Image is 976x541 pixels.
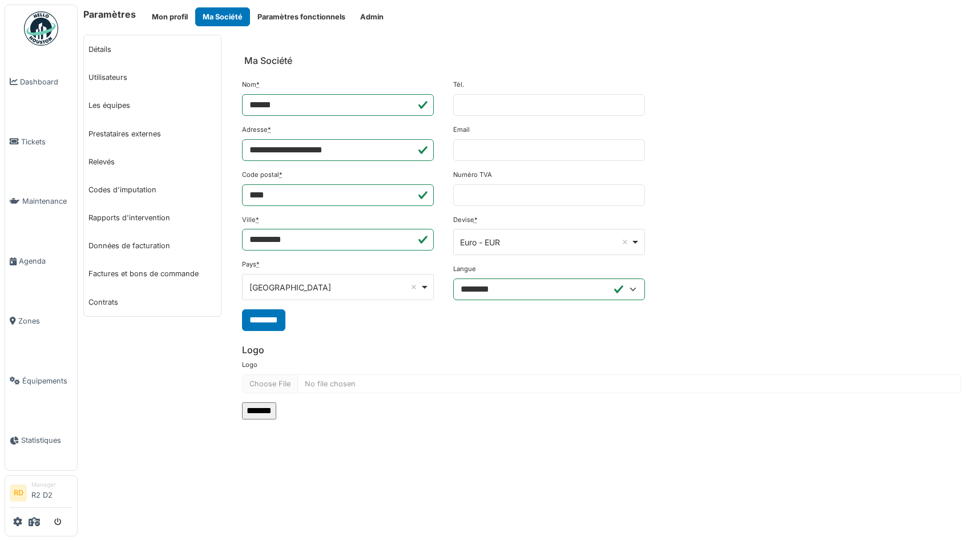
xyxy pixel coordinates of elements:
div: Manager [31,481,72,489]
button: Remove item: 'EUR' [619,236,631,248]
button: Mon profil [144,7,195,26]
abbr: Requis [279,171,283,179]
label: Logo [242,360,257,370]
a: Relevés [84,148,221,176]
abbr: Requis [474,216,478,224]
h6: Paramètres [83,9,136,20]
a: Équipements [5,351,77,411]
span: Statistiques [21,435,72,446]
a: Zones [5,291,77,351]
a: Utilisateurs [84,63,221,91]
span: Agenda [19,256,72,267]
div: Euro - EUR [460,236,631,248]
span: Équipements [22,376,72,386]
a: Rapports d'intervention [84,204,221,232]
a: Codes d'imputation [84,176,221,204]
li: R2 D2 [31,481,72,505]
button: Admin [353,7,391,26]
h6: Ma Société [244,55,292,66]
abbr: Requis [268,126,271,134]
span: Maintenance [22,196,72,207]
label: Tél. [453,80,464,90]
abbr: Requis [256,216,259,224]
a: Dashboard [5,52,77,112]
abbr: Requis [256,260,260,268]
label: Email [453,125,470,135]
button: Remove item: 'BE' [408,281,420,293]
label: Ville [242,215,259,225]
label: Code postal [242,170,283,180]
a: Prestataires externes [84,120,221,148]
span: Dashboard [20,76,72,87]
li: RD [10,485,27,502]
span: Tickets [21,136,72,147]
label: Langue [453,264,476,274]
div: [GEOGRAPHIC_DATA] [249,281,420,293]
label: Numéro TVA [453,170,492,180]
label: Adresse [242,125,271,135]
a: Maintenance [5,172,77,232]
a: Contrats [84,288,221,316]
a: RD ManagerR2 D2 [10,481,72,508]
button: Ma Société [195,7,250,26]
abbr: Requis [256,80,260,88]
label: Nom [242,80,260,90]
label: Devise [453,215,478,225]
span: Zones [18,316,72,326]
img: Badge_color-CXgf-gQk.svg [24,11,58,46]
a: Tickets [5,112,77,172]
button: Paramètres fonctionnels [250,7,353,26]
a: Statistiques [5,411,77,471]
h6: Logo [242,345,961,356]
a: Données de facturation [84,232,221,260]
a: Factures et bons de commande [84,260,221,288]
a: Les équipes [84,91,221,119]
label: Pays [242,260,260,269]
a: Agenda [5,231,77,291]
a: Détails [84,35,221,63]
